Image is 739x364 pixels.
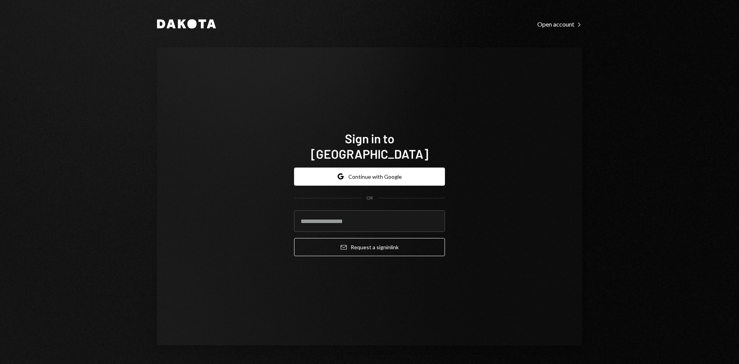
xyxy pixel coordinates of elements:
button: Request a signinlink [294,238,445,256]
div: OR [366,195,373,201]
a: Open account [537,20,582,28]
button: Continue with Google [294,168,445,186]
h1: Sign in to [GEOGRAPHIC_DATA] [294,131,445,161]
